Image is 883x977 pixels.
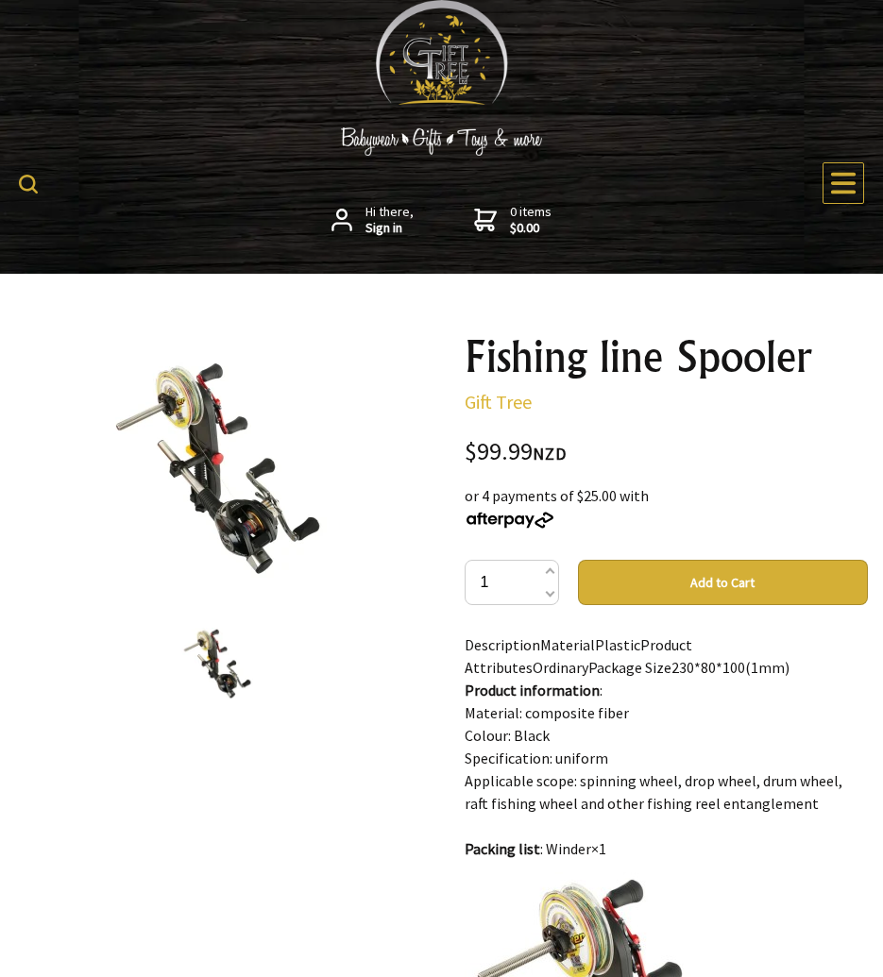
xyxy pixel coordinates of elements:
strong: $0.00 [510,220,552,237]
strong: Sign in [365,220,414,237]
img: Babywear - Gifts - Toys & more [300,127,584,156]
img: product search [19,175,38,194]
span: NZD [533,443,567,464]
h1: Fishing line Spooler [465,334,869,379]
div: $99.99 [465,440,869,465]
strong: Product information [465,681,600,699]
a: Gift Tree [465,390,532,413]
p: : Material: composite fiber Colour: Black Specification: uniform Applicable scope: spinning wheel... [465,679,869,860]
div: or 4 payments of $25.00 with [465,484,869,530]
img: Afterpay [465,512,555,529]
span: Hi there, [365,204,414,237]
a: 0 items$0.00 [474,204,552,237]
img: Fishing line Spooler [181,628,253,699]
span: 0 items [510,203,552,237]
strong: Packing list [465,839,540,858]
button: Add to Cart [578,560,869,605]
img: Fishing line Spooler [108,359,327,578]
a: Hi there,Sign in [331,204,414,237]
